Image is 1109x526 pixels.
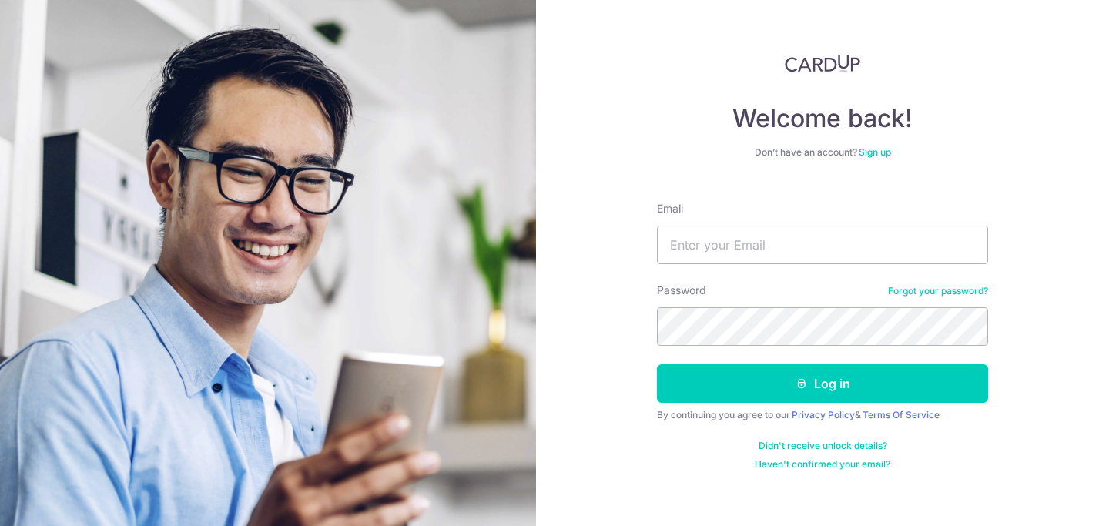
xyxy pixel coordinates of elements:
[657,283,706,298] label: Password
[863,409,940,420] a: Terms Of Service
[657,146,988,159] div: Don’t have an account?
[792,409,855,420] a: Privacy Policy
[785,54,860,72] img: CardUp Logo
[657,201,683,216] label: Email
[755,458,890,471] a: Haven't confirmed your email?
[888,285,988,297] a: Forgot your password?
[759,440,887,452] a: Didn't receive unlock details?
[657,226,988,264] input: Enter your Email
[657,409,988,421] div: By continuing you agree to our &
[657,364,988,403] button: Log in
[657,103,988,134] h4: Welcome back!
[859,146,891,158] a: Sign up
